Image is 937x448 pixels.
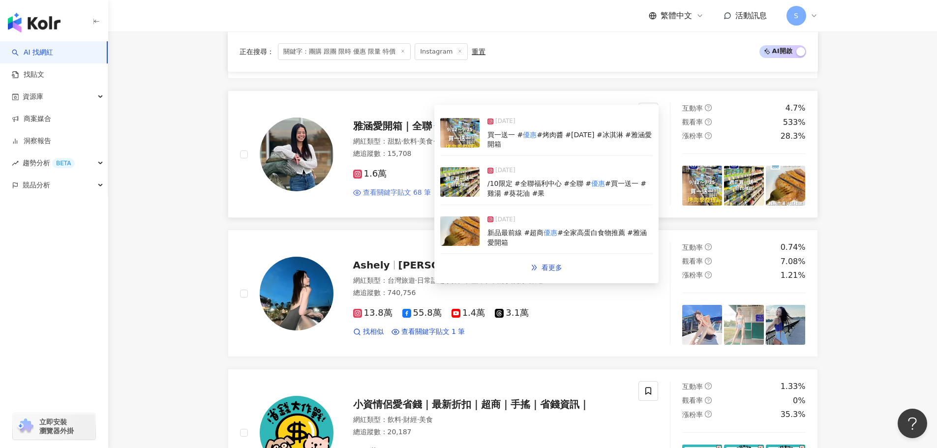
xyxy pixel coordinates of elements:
[419,416,433,423] span: 美食
[401,327,465,337] span: 查看關鍵字貼文 1 筆
[353,188,431,198] a: 查看關鍵字貼文 68 筆
[353,308,393,318] span: 13.8萬
[495,308,529,318] span: 3.1萬
[12,114,51,124] a: 商案媒合
[353,327,384,337] a: 找相似
[766,166,806,206] img: post-image
[487,131,652,149] span: #烤肉醬 #[DATE] #冰淇淋 #雅涵愛開箱
[8,13,60,32] img: logo
[440,118,480,148] img: post-image
[705,397,712,404] span: question-circle
[724,166,764,206] img: post-image
[783,117,806,128] div: 533%
[228,230,818,357] a: KOL AvatarAshely[PERSON_NAME]ashely0411網紅類型：台灣旅遊·日常話題·美食·命理占卜·醫療與健康·旅遊總追蹤數：740,75613.8萬55.8萬1.4萬3...
[415,276,417,284] span: ·
[402,308,442,318] span: 55.8萬
[682,166,722,206] img: post-image
[487,229,647,246] span: #全家高蛋白食物推薦 #雅涵愛開箱
[353,398,589,410] span: 小資情侶愛省錢｜最新折扣｜超商｜手搖｜省錢資訊｜
[682,104,703,112] span: 互動率
[682,396,703,404] span: 觀看率
[781,242,806,253] div: 0.74%
[766,305,806,345] img: post-image
[13,413,95,440] a: chrome extension立即安裝 瀏覽器外掛
[705,383,712,389] span: question-circle
[487,179,591,187] span: /10限定 #全聯福利中心 #全聯 #
[12,136,51,146] a: 洞察報告
[401,137,403,145] span: ·
[353,427,627,437] div: 總追蹤數 ： 20,187
[523,131,537,139] mark: 優惠
[403,416,417,423] span: 財經
[544,229,557,237] mark: 優惠
[23,174,50,196] span: 競品分析
[228,90,818,218] a: KOL Avatar雅涵愛開箱｜全聯優惠｜全家必買｜711美食網紅類型：甜點·飲料·美食·生活風格總追蹤數：15,7081.6萬查看關鍵字貼文 68 筆互動率question-circle4.7...
[735,11,767,20] span: 活動訊息
[260,118,333,191] img: KOL Avatar
[705,119,712,125] span: question-circle
[417,416,419,423] span: ·
[786,103,806,114] div: 4.7%
[781,131,806,142] div: 28.3%
[682,243,703,251] span: 互動率
[353,288,627,298] div: 總追蹤數 ： 740,756
[781,270,806,281] div: 1.21%
[433,137,435,145] span: ·
[278,43,411,60] span: 關鍵字：團購 跟團 限時 優惠 限量 特價
[794,10,798,21] span: S
[415,43,468,60] span: Instagram
[12,160,19,167] span: rise
[682,118,703,126] span: 觀看率
[240,48,274,56] span: 正在搜尋 ：
[12,70,44,80] a: 找貼文
[661,10,692,21] span: 繁體中文
[682,305,722,345] img: post-image
[705,132,712,139] span: question-circle
[898,409,927,438] iframe: Help Scout Beacon - Open
[388,276,415,284] span: 台灣旅遊
[520,258,573,277] a: double-right看更多
[353,120,432,132] span: 雅涵愛開箱｜全聯
[682,132,703,140] span: 漲粉率
[705,104,712,111] span: question-circle
[417,276,445,284] span: 日常話題
[591,179,605,187] mark: 優惠
[487,131,523,139] span: 買一送一 #
[39,418,74,435] span: 立即安裝 瀏覽器外掛
[487,229,544,237] span: 新品最前線 #超商
[682,257,703,265] span: 觀看率
[403,137,417,145] span: 飲料
[705,243,712,250] span: question-circle
[388,416,401,423] span: 飲料
[724,305,764,345] img: post-image
[793,395,805,406] div: 0%
[353,137,627,147] div: 網紅類型 ：
[419,137,433,145] span: 美食
[452,308,485,318] span: 1.4萬
[353,276,627,286] div: 網紅類型 ：
[363,327,384,337] span: 找相似
[487,179,646,197] span: #買一送一 #雞湯 #葵花油 #果
[705,411,712,418] span: question-circle
[440,216,480,246] img: post-image
[495,215,515,225] span: [DATE]
[353,415,627,425] div: 網紅類型 ：
[23,152,75,174] span: 趨勢分析
[363,188,431,198] span: 查看關鍵字貼文 68 筆
[398,259,490,271] span: [PERSON_NAME]
[353,259,390,271] span: Ashely
[781,256,806,267] div: 7.08%
[52,158,75,168] div: BETA
[12,48,53,58] a: searchAI 找網紅
[542,264,562,271] span: 看更多
[781,409,806,420] div: 35.3%
[16,418,35,434] img: chrome extension
[495,117,515,126] span: [DATE]
[682,411,703,418] span: 漲粉率
[531,264,538,271] span: double-right
[781,381,806,392] div: 1.33%
[495,166,515,176] span: [DATE]
[432,118,455,134] mark: 優惠
[353,169,387,179] span: 1.6萬
[682,271,703,279] span: 漲粉率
